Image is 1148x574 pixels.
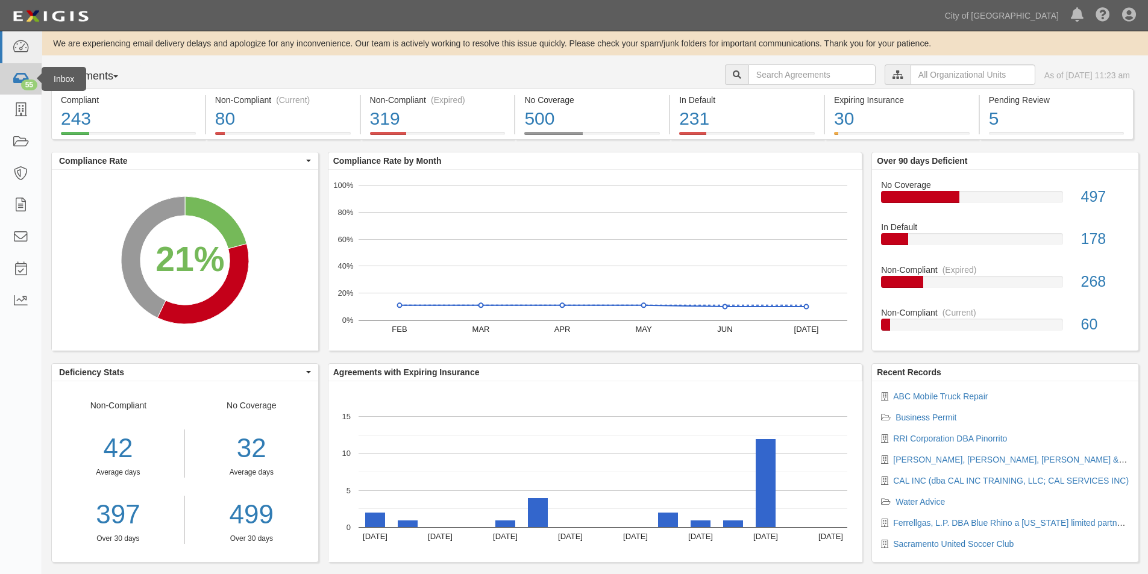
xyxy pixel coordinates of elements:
[1072,186,1138,208] div: 497
[623,532,648,541] text: [DATE]
[392,325,407,334] text: FEB
[194,496,309,534] a: 499
[52,496,184,534] a: 397
[558,532,583,541] text: [DATE]
[980,132,1134,142] a: Pending Review5
[472,325,489,334] text: MAR
[872,264,1138,276] div: Non-Compliant
[194,534,309,544] div: Over 30 days
[333,156,442,166] b: Compliance Rate by Month
[52,534,184,544] div: Over 30 days
[893,476,1129,485] a: CAL INC (dba CAL INC TRAINING, LLC; CAL SERVICES INC)
[52,429,184,467] div: 42
[363,532,387,541] text: [DATE]
[155,235,224,284] div: 21%
[872,179,1138,191] div: No Coverage
[328,170,862,351] svg: A chart.
[834,106,970,132] div: 30
[1096,8,1110,23] i: Help Center - Complianz
[893,539,1014,549] a: Sacramento United Soccer Club
[370,106,506,132] div: 319
[59,155,303,167] span: Compliance Rate
[939,4,1065,28] a: City of [GEOGRAPHIC_DATA]
[748,64,876,85] input: Search Agreements
[337,261,353,270] text: 40%
[877,367,941,377] b: Recent Records
[834,94,970,106] div: Expiring Insurance
[215,94,351,106] div: Non-Compliant (Current)
[370,94,506,106] div: Non-Compliant (Expired)
[989,94,1124,106] div: Pending Review
[333,181,354,190] text: 100%
[989,106,1124,132] div: 5
[342,412,350,421] text: 15
[342,449,350,458] text: 10
[943,264,977,276] div: (Expired)
[825,132,979,142] a: Expiring Insurance30
[61,106,196,132] div: 243
[52,364,318,381] button: Deficiency Stats
[51,64,142,89] button: Agreements
[679,106,815,132] div: 231
[493,532,518,541] text: [DATE]
[515,132,669,142] a: No Coverage500
[881,179,1129,222] a: No Coverage497
[52,152,318,169] button: Compliance Rate
[881,221,1129,264] a: In Default178
[717,325,732,334] text: JUN
[52,170,318,351] svg: A chart.
[42,67,86,91] div: Inbox
[911,64,1035,85] input: All Organizational Units
[337,208,353,217] text: 80%
[896,497,945,507] a: Water Advice
[1072,228,1138,250] div: 178
[194,429,309,467] div: 32
[1072,314,1138,335] div: 60
[818,532,843,541] text: [DATE]
[194,467,309,478] div: Average days
[688,532,713,541] text: [DATE]
[554,325,570,334] text: APR
[328,381,862,562] svg: A chart.
[753,532,778,541] text: [DATE]
[679,94,815,106] div: In Default
[881,264,1129,307] a: Non-Compliant(Expired)268
[361,132,515,142] a: Non-Compliant(Expired)319
[893,455,1143,464] a: [PERSON_NAME], [PERSON_NAME], [PERSON_NAME] & Roma
[1072,271,1138,293] div: 268
[794,325,818,334] text: [DATE]
[943,307,976,319] div: (Current)
[635,325,652,334] text: MAY
[524,94,660,106] div: No Coverage
[337,289,353,298] text: 20%
[881,307,1129,340] a: Non-Compliant(Current)60
[893,392,988,401] a: ABC Mobile Truck Repair
[52,399,185,544] div: Non-Compliant
[51,132,205,142] a: Compliant243
[347,485,351,494] text: 5
[21,80,37,90] div: 55
[670,132,824,142] a: In Default231
[333,367,480,377] b: Agreements with Expiring Insurance
[524,106,660,132] div: 500
[52,467,184,478] div: Average days
[896,413,956,422] a: Business Permit
[431,94,465,106] div: (Expired)
[185,399,318,544] div: No Coverage
[877,156,967,166] b: Over 90 days Deficient
[872,307,1138,319] div: Non-Compliant
[59,366,303,378] span: Deficiency Stats
[337,234,353,243] text: 60%
[342,316,353,325] text: 0%
[893,434,1007,443] a: RRI Corporation DBA Pinorrito
[893,518,1140,528] a: Ferrellgas, L.P. DBA Blue Rhino a [US_STATE] limited partnership
[206,132,360,142] a: Non-Compliant(Current)80
[872,221,1138,233] div: In Default
[276,94,310,106] div: (Current)
[9,5,92,27] img: logo-5460c22ac91f19d4615b14bd174203de0afe785f0fc80cf4dbbc73dc1793850b.png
